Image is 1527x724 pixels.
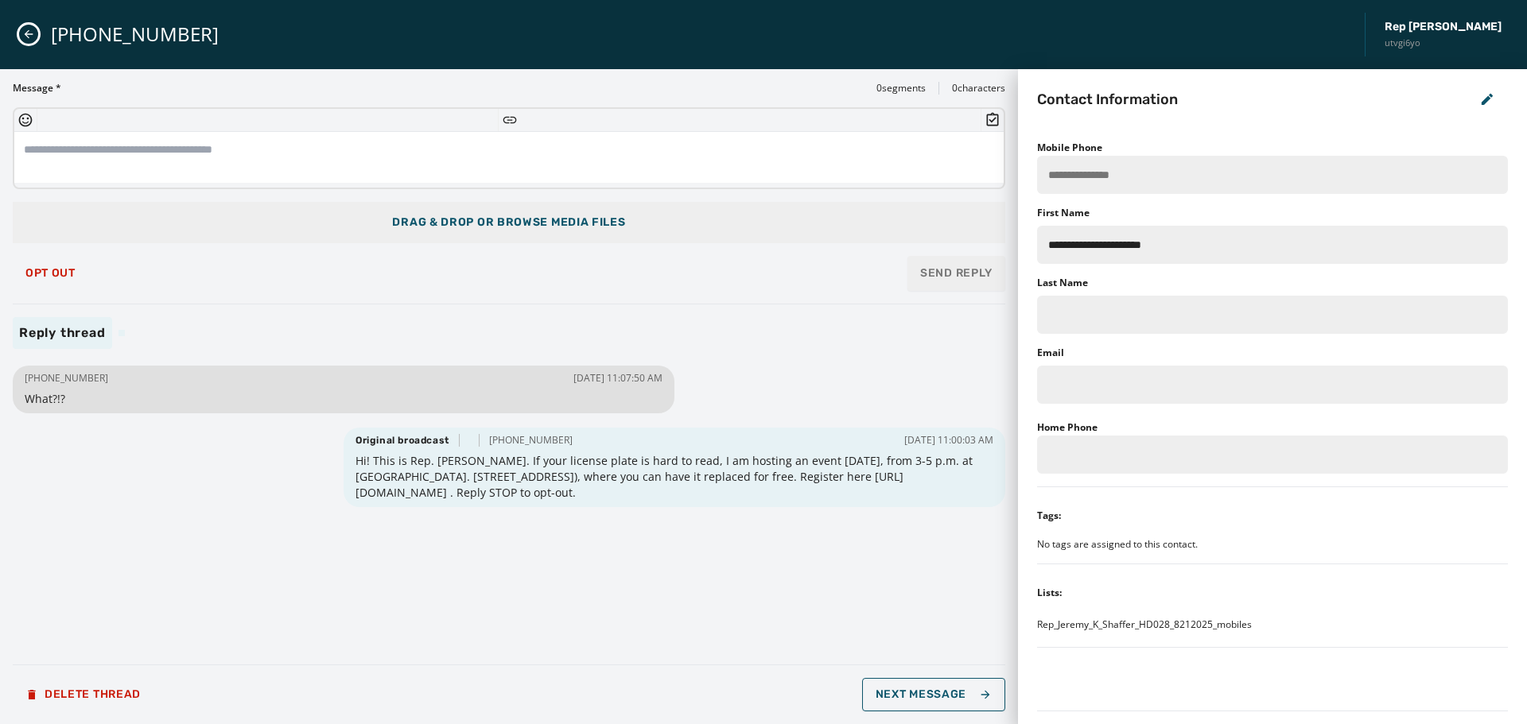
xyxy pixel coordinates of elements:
div: No tags are assigned to this contact. [1037,538,1508,551]
span: utvgi6yo [1385,37,1502,50]
span: [DATE] 11:07:50 AM [573,372,662,385]
span: Rep_Jeremy_K_Shaffer_HD028_8212025_mobiles [1037,618,1252,631]
span: Hi! This is Rep. [PERSON_NAME]. If your license plate is hard to read, I am hosting an event [DAT... [356,453,993,501]
label: Home Phone [1037,420,1098,434]
label: First Name [1037,207,1090,219]
button: Next Message [862,678,1005,711]
button: Insert Survey [985,112,1001,128]
span: 0 characters [952,82,1005,95]
label: Email [1037,347,1064,359]
label: Mobile Phone [1037,141,1102,154]
div: Lists: [1037,587,1062,599]
span: [PHONE_NUMBER] [489,434,573,447]
h2: Contact Information [1037,88,1178,110]
span: 0 segments [876,82,926,95]
span: Next Message [876,688,992,701]
button: Send Reply [907,256,1005,291]
span: What?!? [25,391,662,407]
span: Original broadcast [356,434,449,447]
span: Drag & Drop or browse media files [392,215,625,230]
span: Send Reply [920,265,993,281]
span: Rep [PERSON_NAME] [1385,19,1502,35]
div: Tags: [1037,509,1061,522]
span: [DATE] 11:00:03 AM [904,434,993,447]
label: Last Name [1037,277,1088,289]
button: Insert Short Link [502,112,518,128]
